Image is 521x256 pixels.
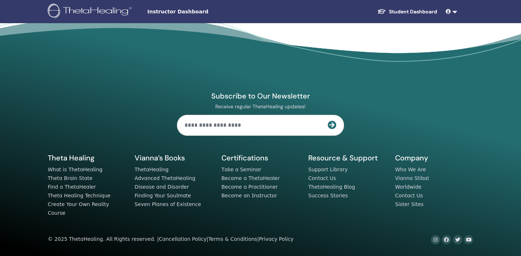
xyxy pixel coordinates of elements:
a: Terms & Conditions [208,236,257,242]
h5: Resource & Support [308,153,386,163]
h5: Company [395,153,473,163]
a: Contact Us [308,175,336,181]
a: ThetaHealing [135,167,169,172]
a: Student Dashboard [372,5,443,18]
a: Worldwide [395,184,422,190]
h5: Certifications [221,153,300,163]
a: Become an Instructor [221,193,277,198]
h5: Theta Healing [48,153,126,163]
img: logo.png [48,4,134,20]
a: Success Stories [308,193,348,198]
a: Disease and Disorder [135,184,189,190]
a: Theta Brain State [48,175,93,181]
a: Advanced ThetaHealing [135,175,195,181]
h4: Subscribe to Our Newsletter [177,91,344,101]
a: Create Your Own Reality Course [48,201,109,216]
img: graduation-cap-white.svg [377,8,386,14]
a: ThetaHealing Blog [308,184,355,190]
a: Cancellation Policy [159,236,207,242]
a: Vianna Stibal [395,175,429,181]
div: © 2025 ThetaHealing. All Rights reserved. | | | [48,235,293,244]
a: Become a ThetaHealer [221,175,280,181]
a: Become a Practitioner [221,184,278,190]
span: Instructor Dashboard [147,8,256,16]
a: Find a ThetaHealer [48,184,96,190]
a: Sister Sites [395,201,424,207]
a: Take a Seminar [221,167,261,172]
a: Who We Are [395,167,426,172]
a: What is ThetaHealing [48,167,102,172]
a: Contact Us [395,193,423,198]
a: Theta Healing Technique [48,193,110,198]
a: Privacy Policy [259,236,294,242]
a: Support Library [308,167,348,172]
a: Finding Your Soulmate [135,193,191,198]
p: Receive regular ThetaHealing updates! [177,103,344,110]
h5: Vianna’s Books [135,153,213,163]
a: Seven Planes of Existence [135,201,201,207]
